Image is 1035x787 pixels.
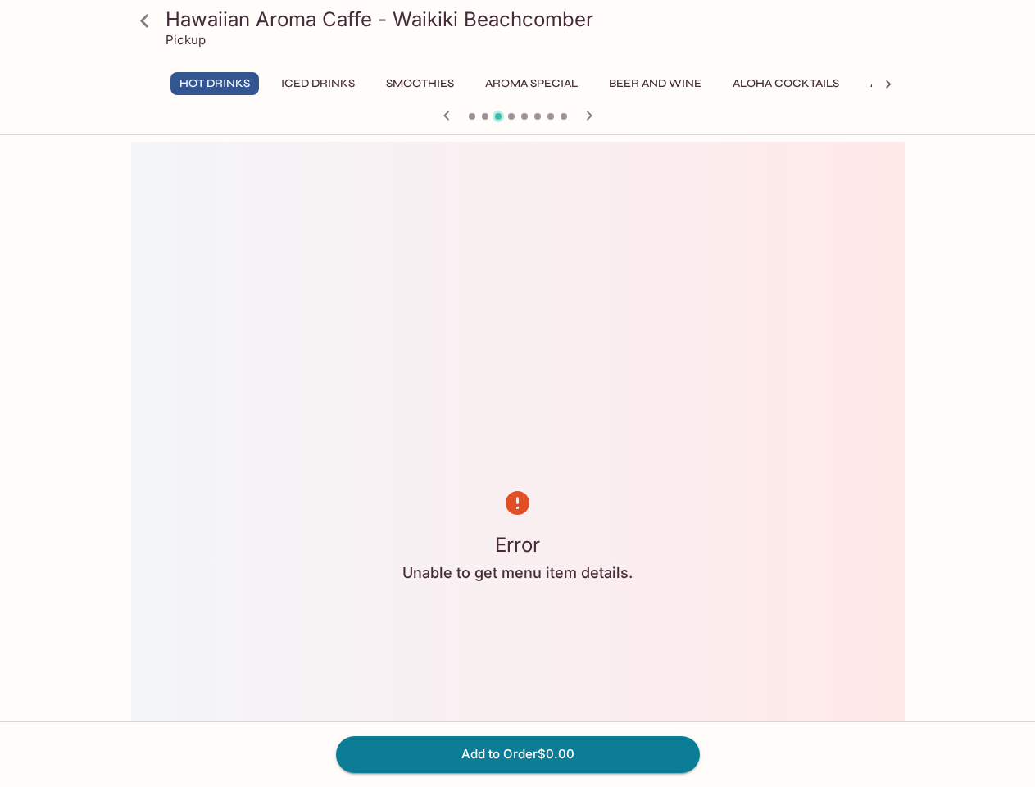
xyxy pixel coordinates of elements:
[402,532,633,557] h3: Error
[600,72,710,95] button: Beer and Wine
[166,32,206,48] p: Pickup
[861,72,971,95] button: All Day Bubbly
[724,72,848,95] button: Aloha Cocktails
[377,72,463,95] button: Smoothies
[170,72,259,95] button: Hot Drinks
[272,72,364,95] button: Iced Drinks
[402,564,633,582] h4: Unable to get menu item details.
[166,7,898,32] h3: Hawaiian Aroma Caffe - Waikiki Beachcomber
[476,72,587,95] button: Aroma Special
[336,736,700,772] button: Add to Order$0.00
